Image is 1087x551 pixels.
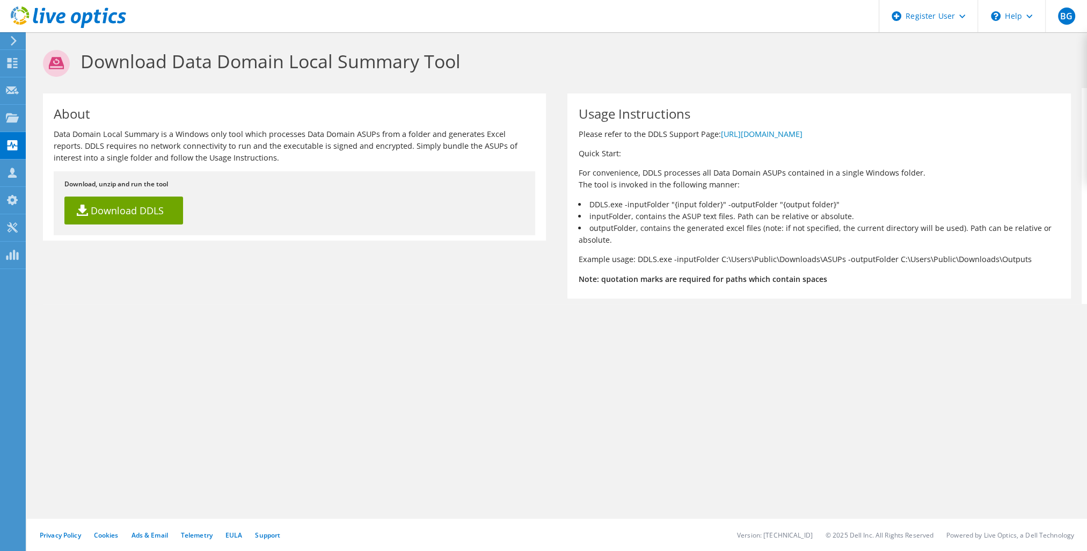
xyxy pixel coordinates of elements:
[578,148,1060,160] p: Quick Start:
[578,211,1060,222] li: inputFolder, contains the ASUP text files. Path can be relative or absolute.
[578,222,1060,246] li: outputFolder, contains the generated excel files (note: if not specified, the current directory w...
[578,274,827,284] b: Note: quotation marks are required for paths which contain spaces
[946,531,1074,540] li: Powered by Live Optics, a Dell Technology
[40,531,81,540] a: Privacy Policy
[132,531,168,540] a: Ads & Email
[64,178,524,190] p: Download, unzip and run the tool
[54,107,530,120] h1: About
[720,129,802,139] a: [URL][DOMAIN_NAME]
[578,253,1060,265] p: Example usage: DDLS.exe -inputFolder C:\Users\Public\Downloads\ASUPs -outputFolder C:\Users\Publi...
[54,128,535,164] p: Data Domain Local Summary is a Windows only tool which processes Data Domain ASUPs from a folder ...
[64,197,183,224] a: Download DDLS
[737,531,813,540] li: Version: [TECHNICAL_ID]
[94,531,119,540] a: Cookies
[578,107,1054,120] h1: Usage Instructions
[225,531,242,540] a: EULA
[43,50,1066,77] h1: Download Data Domain Local Summary Tool
[181,531,213,540] a: Telemetry
[578,199,1060,211] li: DDLS.exe -inputFolder "{input folder}" -outputFolder "{output folder}"
[991,11,1001,21] svg: \n
[826,531,933,540] li: © 2025 Dell Inc. All Rights Reserved
[1058,8,1075,25] span: BG
[578,167,1060,191] p: For convenience, DDLS processes all Data Domain ASUPs contained in a single Windows folder. The t...
[578,128,1060,140] p: Please refer to the DDLS Support Page:
[255,531,280,540] a: Support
